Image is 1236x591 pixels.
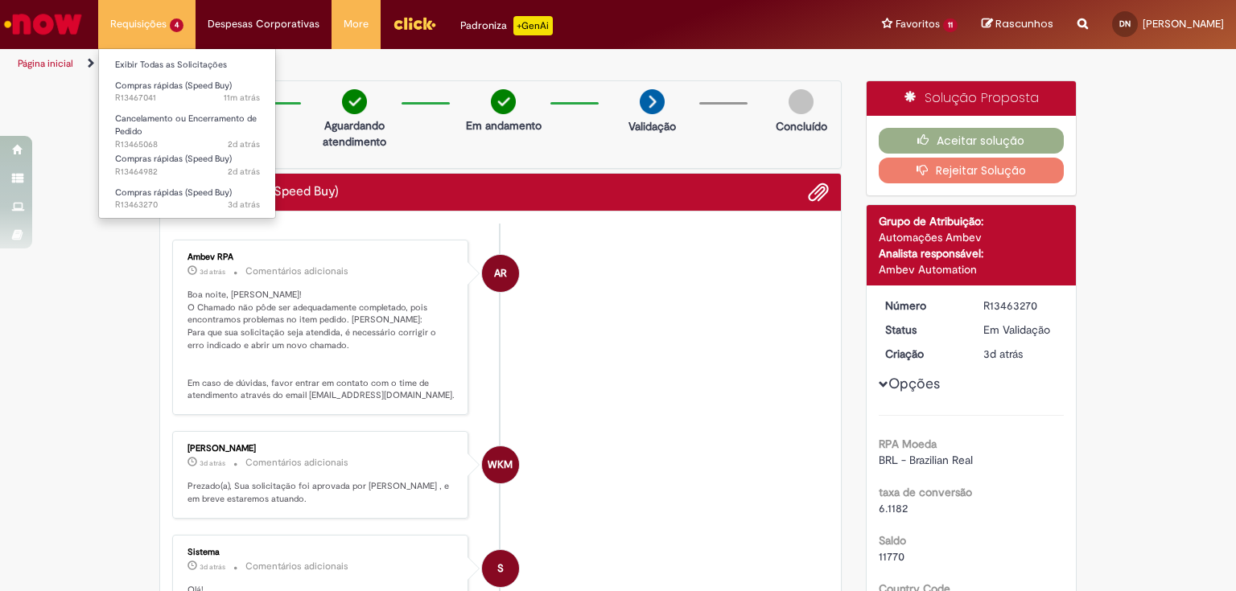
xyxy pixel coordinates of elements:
small: Comentários adicionais [245,265,348,278]
span: 2d atrás [228,166,260,178]
img: click_logo_yellow_360x200.png [393,11,436,35]
div: System [482,550,519,587]
span: AR [494,254,507,293]
ul: Requisições [98,48,276,219]
div: 29/08/2025 21:05:04 [983,346,1058,362]
div: Grupo de Atribuição: [879,213,1065,229]
span: R13467041 [115,92,260,105]
b: RPA Moeda [879,437,937,451]
span: Compras rápidas (Speed Buy) [115,80,232,92]
span: Favoritos [896,16,940,32]
span: R13463270 [115,199,260,211]
a: Aberto R13463270 : Compras rápidas (Speed Buy) [99,184,276,214]
span: Compras rápidas (Speed Buy) [115,187,232,199]
span: BRL - Brazilian Real [879,453,973,467]
time: 29/08/2025 16:05:04 [983,347,1023,361]
p: Aguardando atendimento [315,117,393,150]
div: Padroniza [460,16,553,35]
span: More [344,16,369,32]
b: taxa de conversão [879,485,972,499]
div: William Kaio Maia [482,446,519,483]
span: Compras rápidas (Speed Buy) [115,153,232,165]
img: check-circle-green.png [342,89,367,114]
span: Rascunhos [995,16,1053,31]
p: Prezado(a), Sua solicitação foi aprovada por [PERSON_NAME] , e em breve estaremos atuando. [187,480,455,505]
img: check-circle-green.png [491,89,516,114]
p: Validação [628,118,676,134]
span: 11770 [879,549,904,564]
p: +GenAi [513,16,553,35]
div: R13463270 [983,298,1058,314]
div: Em Validação [983,322,1058,338]
time: 29/08/2025 20:04:37 [200,267,225,277]
time: 29/08/2025 16:05:16 [200,562,225,572]
a: Página inicial [18,57,73,70]
span: DN [1119,18,1131,29]
button: Adicionar anexos [808,182,829,203]
img: img-circle-grey.png [789,89,814,114]
small: Comentários adicionais [245,560,348,573]
a: Aberto R13465068 : Cancelamento ou Encerramento de Pedido [99,110,276,145]
time: 30/08/2025 12:24:42 [228,166,260,178]
time: 29/08/2025 16:05:06 [228,199,260,211]
span: 2d atrás [228,138,260,150]
div: Ambev RPA [482,255,519,292]
time: 30/08/2025 13:27:46 [228,138,260,150]
span: Despesas Corporativas [208,16,319,32]
dt: Criação [873,346,972,362]
span: 3d atrás [228,199,260,211]
span: 3d atrás [983,347,1023,361]
span: 3d atrás [200,562,225,572]
time: 29/08/2025 16:13:19 [200,458,225,468]
img: ServiceNow [2,8,84,40]
time: 01/09/2025 10:23:58 [224,92,260,104]
span: R13464982 [115,166,260,179]
div: [PERSON_NAME] [187,444,455,454]
span: Cancelamento ou Encerramento de Pedido [115,113,257,137]
div: Ambev RPA [187,252,455,262]
span: 4 [170,18,183,32]
span: [PERSON_NAME] [1143,17,1224,31]
small: Comentários adicionais [245,456,348,470]
button: Rejeitar Solução [879,158,1065,183]
dt: Número [873,298,972,314]
p: Concluído [776,118,827,134]
a: Exibir Todas as Solicitações [99,56,276,74]
span: 11m atrás [224,92,260,104]
ul: Trilhas de página [12,49,812,79]
img: arrow-next.png [640,89,665,114]
span: 11 [943,18,958,32]
p: Em andamento [466,117,542,133]
a: Aberto R13467041 : Compras rápidas (Speed Buy) [99,77,276,107]
p: Boa noite, [PERSON_NAME]! O Chamado não pôde ser adequadamente completado, pois encontramos probl... [187,289,455,402]
span: S [497,549,504,588]
a: Rascunhos [982,17,1053,32]
div: Analista responsável: [879,245,1065,261]
div: Automações Ambev [879,229,1065,245]
span: 3d atrás [200,267,225,277]
div: Ambev Automation [879,261,1065,277]
span: 6.1182 [879,501,908,515]
a: Aberto R13464982 : Compras rápidas (Speed Buy) [99,150,276,180]
span: R13465068 [115,138,260,151]
span: Requisições [110,16,167,32]
b: Saldo [879,533,906,548]
button: Aceitar solução [879,128,1065,154]
div: Sistema [187,548,455,557]
span: 3d atrás [200,458,225,468]
dt: Status [873,322,972,338]
div: Solução Proposta [867,81,1077,116]
span: WKM [488,445,513,484]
